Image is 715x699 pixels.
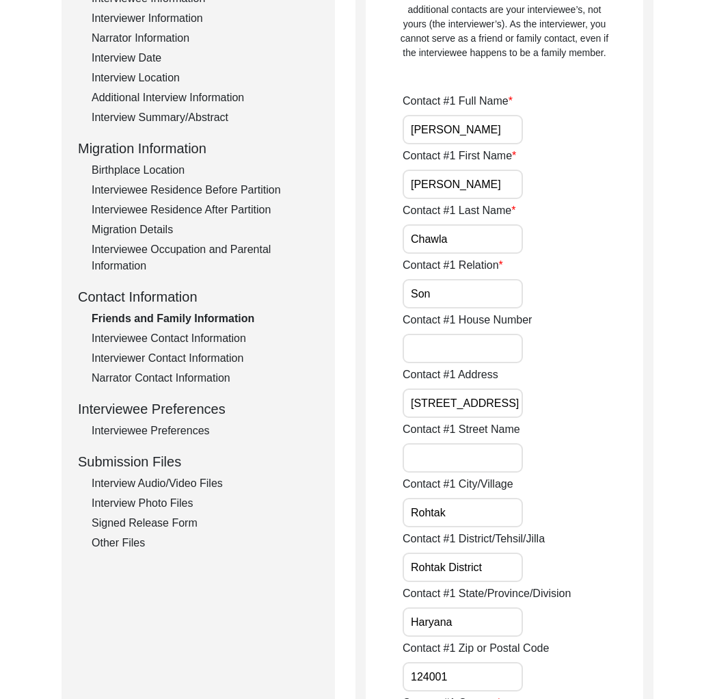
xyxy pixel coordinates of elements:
[92,495,319,512] div: Interview Photo Files
[92,423,319,439] div: Interviewee Preferences
[92,162,319,179] div: Birthplace Location
[403,148,516,164] label: Contact #1 First Name
[403,531,545,547] label: Contact #1 District/Tehsil/Jilla
[92,30,319,47] div: Narrator Information
[92,222,319,238] div: Migration Details
[92,241,319,274] div: Interviewee Occupation and Parental Information
[92,535,319,551] div: Other Files
[78,287,319,307] div: Contact Information
[403,585,571,602] label: Contact #1 State/Province/Division
[92,90,319,106] div: Additional Interview Information
[403,367,498,383] label: Contact #1 Address
[92,311,319,327] div: Friends and Family Information
[78,451,319,472] div: Submission Files
[78,399,319,419] div: Interviewee Preferences
[403,257,503,274] label: Contact #1 Relation
[403,476,513,492] label: Contact #1 City/Village
[92,515,319,531] div: Signed Release Form
[92,350,319,367] div: Interviewer Contact Information
[92,475,319,492] div: Interview Audio/Video Files
[92,10,319,27] div: Interviewer Information
[403,312,532,328] label: Contact #1 House Number
[92,50,319,66] div: Interview Date
[78,138,319,159] div: Migration Information
[92,70,319,86] div: Interview Location
[92,182,319,198] div: Interviewee Residence Before Partition
[403,421,520,438] label: Contact #1 Street Name
[92,330,319,347] div: Interviewee Contact Information
[92,202,319,218] div: Interviewee Residence After Partition
[403,202,515,219] label: Contact #1 Last Name
[403,93,513,109] label: Contact #1 Full Name
[403,640,549,657] label: Contact #1 Zip or Postal Code
[92,370,319,386] div: Narrator Contact Information
[92,109,319,126] div: Interview Summary/Abstract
